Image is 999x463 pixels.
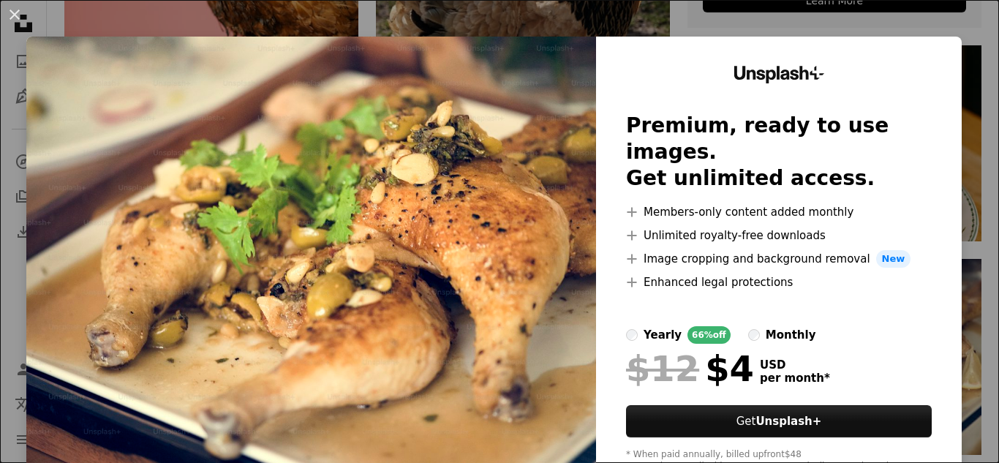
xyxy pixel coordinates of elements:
[626,274,932,291] li: Enhanced legal protections
[687,326,731,344] div: 66% off
[626,329,638,341] input: yearly66%off
[760,358,830,372] span: USD
[876,250,911,268] span: New
[626,405,932,437] button: GetUnsplash+
[626,350,754,388] div: $4
[626,250,932,268] li: Image cropping and background removal
[760,372,830,385] span: per month *
[755,415,821,428] strong: Unsplash+
[748,329,760,341] input: monthly
[626,350,699,388] span: $12
[644,326,682,344] div: yearly
[766,326,816,344] div: monthly
[626,227,932,244] li: Unlimited royalty-free downloads
[626,113,932,192] h2: Premium, ready to use images. Get unlimited access.
[626,203,932,221] li: Members-only content added monthly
